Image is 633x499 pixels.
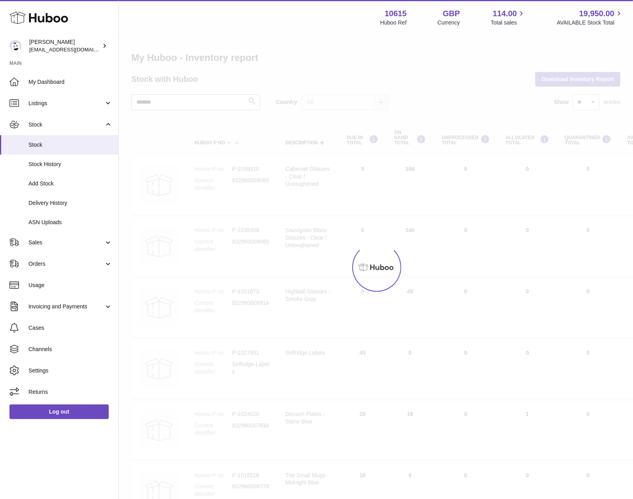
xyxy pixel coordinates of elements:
span: 19,950.00 [579,8,614,19]
span: Channels [28,346,112,353]
span: 114.00 [493,8,517,19]
span: Stock [28,141,112,149]
strong: 10615 [385,8,407,19]
span: ASN Uploads [28,219,112,226]
img: fulfillment@fable.com [9,40,21,52]
span: Total sales [491,19,526,26]
div: [PERSON_NAME] [29,38,100,53]
span: Stock [28,121,104,129]
div: Huboo Ref [380,19,407,26]
span: Orders [28,260,104,268]
span: Cases [28,324,112,332]
span: Returns [28,388,112,396]
span: Settings [28,367,112,374]
strong: GBP [443,8,460,19]
span: [EMAIL_ADDRESS][DOMAIN_NAME] [29,46,116,53]
span: Delivery History [28,199,112,207]
span: Usage [28,282,112,289]
a: 19,950.00 AVAILABLE Stock Total [557,8,624,26]
span: Add Stock [28,180,112,187]
span: AVAILABLE Stock Total [557,19,624,26]
span: Stock History [28,161,112,168]
span: Sales [28,239,104,246]
span: Listings [28,100,104,107]
div: Currency [438,19,460,26]
a: Log out [9,404,109,419]
span: My Dashboard [28,78,112,86]
span: Invoicing and Payments [28,303,104,310]
a: 114.00 Total sales [491,8,526,26]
